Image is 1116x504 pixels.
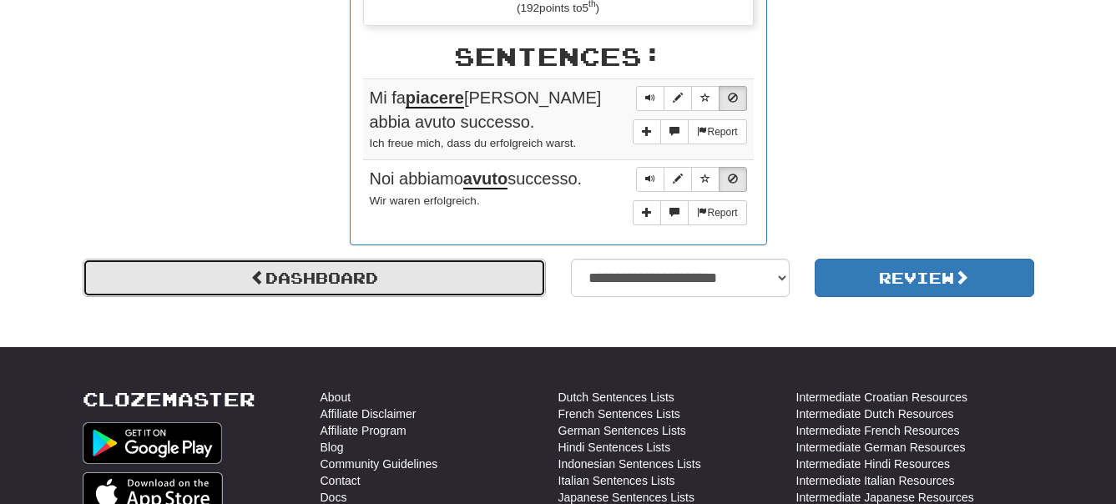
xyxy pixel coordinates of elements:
[558,422,686,439] a: German Sentences Lists
[636,86,664,111] button: Play sentence audio
[370,137,577,149] small: Ich freue mich, dass du erfolgreich warst.
[558,406,680,422] a: French Sentences Lists
[688,119,746,144] button: Report
[83,259,546,297] a: Dashboard
[633,200,661,225] button: Add sentence to collection
[370,194,480,207] small: Wir waren erfolgreich.
[321,439,344,456] a: Blog
[636,86,747,111] div: Sentence controls
[321,422,407,439] a: Affiliate Program
[719,167,747,192] button: Toggle ignore
[558,439,671,456] a: Hindi Sentences Lists
[83,422,223,464] img: Get it on Google Play
[796,439,966,456] a: Intermediate German Resources
[406,88,464,108] u: piacere
[558,389,674,406] a: Dutch Sentences Lists
[691,86,720,111] button: Toggle favorite
[691,167,720,192] button: Toggle favorite
[664,86,692,111] button: Edit sentence
[796,472,955,489] a: Intermediate Italian Resources
[321,456,438,472] a: Community Guidelines
[363,43,754,70] h2: Sentences:
[321,389,351,406] a: About
[321,406,417,422] a: Affiliate Disclaimer
[636,167,664,192] button: Play sentence audio
[796,406,954,422] a: Intermediate Dutch Resources
[558,456,701,472] a: Indonesian Sentences Lists
[370,169,583,189] span: Noi abbiamo successo.
[558,472,675,489] a: Italian Sentences Lists
[796,422,960,439] a: Intermediate French Resources
[463,169,508,189] u: avuto
[517,2,599,14] small: ( 192 points to 5 )
[633,119,661,144] button: Add sentence to collection
[719,86,747,111] button: Toggle ignore
[815,259,1034,297] button: Review
[633,200,746,225] div: More sentence controls
[796,389,967,406] a: Intermediate Croatian Resources
[370,88,602,131] span: Mi fa [PERSON_NAME] abbia avuto successo.
[636,167,747,192] div: Sentence controls
[688,200,746,225] button: Report
[83,389,255,410] a: Clozemaster
[321,472,361,489] a: Contact
[664,167,692,192] button: Edit sentence
[796,456,950,472] a: Intermediate Hindi Resources
[633,119,746,144] div: More sentence controls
